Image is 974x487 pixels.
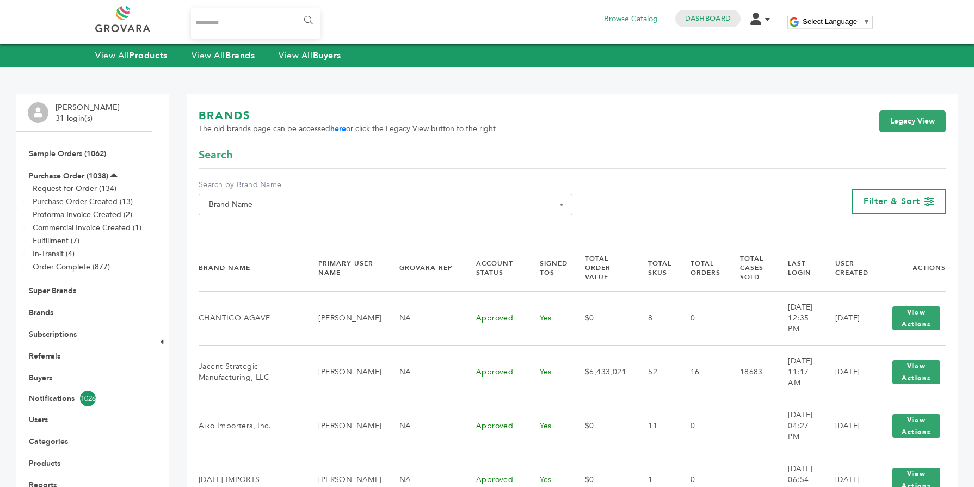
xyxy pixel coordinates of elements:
th: Total Order Value [571,245,635,291]
td: [DATE] 12:35 PM [774,291,822,345]
a: View AllProducts [95,50,168,61]
a: View AllBrands [192,50,255,61]
td: [DATE] [822,399,873,453]
th: Signed TOS [526,245,571,291]
th: Brand Name [199,245,305,291]
button: View Actions [892,360,940,384]
td: 18683 [726,345,775,399]
a: Legacy View [879,110,946,132]
a: Referrals [29,351,60,361]
a: Request for Order (134) [33,183,116,194]
th: Total SKUs [634,245,676,291]
td: CHANTICO AGAVE [199,291,305,345]
span: Brand Name [199,194,572,215]
td: 0 [677,291,726,345]
td: NA [386,345,463,399]
span: ▼ [863,17,870,26]
td: [DATE] [822,291,873,345]
a: In-Transit (4) [33,249,75,259]
a: here [330,124,346,134]
th: Grovara Rep [386,245,463,291]
strong: Products [129,50,167,61]
td: 0 [677,399,726,453]
td: Yes [526,399,571,453]
span: Brand Name [205,197,566,212]
span: Search [199,147,232,163]
a: Select Language​ [803,17,870,26]
h1: BRANDS [199,108,496,124]
img: profile.png [28,102,48,123]
td: Approved [463,291,526,345]
a: Super Brands [29,286,76,296]
td: 16 [677,345,726,399]
button: View Actions [892,414,940,438]
a: Proforma Invoice Created (2) [33,209,132,220]
td: 52 [634,345,676,399]
td: Yes [526,345,571,399]
a: View AllBuyers [279,50,341,61]
th: Account Status [463,245,526,291]
td: 11 [634,399,676,453]
strong: Buyers [313,50,341,61]
td: [PERSON_NAME] [305,399,385,453]
td: $0 [571,399,635,453]
td: Yes [526,291,571,345]
button: View Actions [892,306,940,330]
a: Purchase Order (1038) [29,171,108,181]
a: Products [29,458,60,468]
td: [PERSON_NAME] [305,345,385,399]
a: Brands [29,307,53,318]
li: [PERSON_NAME] - 31 login(s) [56,102,127,124]
span: 1026 [80,391,96,406]
th: Primary User Name [305,245,385,291]
td: [PERSON_NAME] [305,291,385,345]
a: Commercial Invoice Created (1) [33,223,141,233]
td: Approved [463,399,526,453]
td: 8 [634,291,676,345]
input: Search... [191,8,320,39]
a: Subscriptions [29,329,77,340]
td: [DATE] 11:17 AM [774,345,822,399]
td: NA [386,399,463,453]
a: Dashboard [685,14,731,23]
th: User Created [822,245,873,291]
a: Buyers [29,373,52,383]
a: Notifications1026 [29,391,140,406]
span: Filter & Sort [864,195,920,207]
td: Jacent Strategic Manufacturing, LLC [199,345,305,399]
label: Search by Brand Name [199,180,572,190]
td: [DATE] 04:27 PM [774,399,822,453]
td: [DATE] [822,345,873,399]
td: NA [386,291,463,345]
td: $0 [571,291,635,345]
th: Total Cases Sold [726,245,775,291]
td: $6,433,021 [571,345,635,399]
span: The old brands page can be accessed or click the Legacy View button to the right [199,124,496,134]
a: Purchase Order Created (13) [33,196,133,207]
a: Fulfillment (7) [33,236,79,246]
td: Approved [463,345,526,399]
a: Sample Orders (1062) [29,149,106,159]
a: Browse Catalog [604,13,658,25]
a: Categories [29,436,68,447]
a: Order Complete (877) [33,262,110,272]
td: Aiko Importers, Inc. [199,399,305,453]
th: Actions [873,245,946,291]
th: Total Orders [677,245,726,291]
span: Select Language [803,17,857,26]
a: Users [29,415,48,425]
strong: Brands [225,50,255,61]
th: Last Login [774,245,822,291]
